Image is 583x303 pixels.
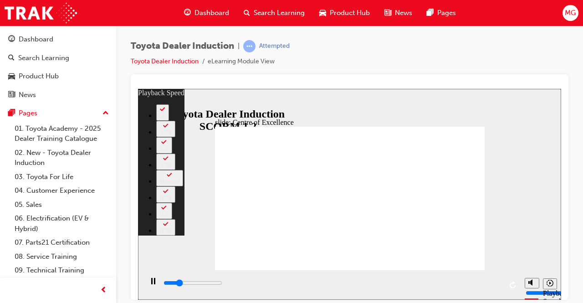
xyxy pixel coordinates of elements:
[8,54,15,62] span: search-icon
[184,7,191,19] span: guage-icon
[8,36,15,44] span: guage-icon
[437,8,456,18] span: Pages
[4,87,113,103] a: News
[131,41,234,51] span: Toyota Dealer Induction
[377,4,419,22] a: news-iconNews
[563,5,578,21] button: MG
[26,190,84,198] input: slide progress
[384,7,391,19] span: news-icon
[11,263,113,277] a: 09. Technical Training
[11,198,113,212] a: 05. Sales
[11,184,113,198] a: 04. Customer Experience
[102,108,109,119] span: up-icon
[254,8,305,18] span: Search Learning
[319,7,326,19] span: car-icon
[18,53,69,63] div: Search Learning
[194,8,229,18] span: Dashboard
[8,91,15,99] span: news-icon
[177,4,236,22] a: guage-iconDashboard
[405,200,419,217] div: Playback Speed
[208,56,275,67] li: eLearning Module View
[11,146,113,170] a: 02. New - Toyota Dealer Induction
[4,50,113,67] a: Search Learning
[368,190,382,203] button: Replay (Ctrl+Alt+R)
[11,211,113,236] a: 06. Electrification (EV & Hybrid)
[11,122,113,146] a: 01. Toyota Academy - 2025 Dealer Training Catalogue
[5,181,382,211] div: playback controls
[238,41,240,51] span: |
[427,7,434,19] span: pages-icon
[4,29,113,105] button: DashboardSearch LearningProduct HubNews
[330,8,370,18] span: Product Hub
[11,170,113,184] a: 03. Toyota For Life
[22,24,27,31] div: 2
[244,7,250,19] span: search-icon
[19,34,53,45] div: Dashboard
[4,68,113,85] a: Product Hub
[565,8,576,18] span: MG
[387,189,401,200] button: Mute (Ctrl+Alt+M)
[259,42,290,51] div: Attempted
[100,285,107,296] span: prev-icon
[382,181,419,211] div: misc controls
[4,105,113,122] button: Pages
[4,31,113,48] a: Dashboard
[419,4,463,22] a: pages-iconPages
[395,8,412,18] span: News
[388,200,446,208] input: volume
[243,40,256,52] span: learningRecordVerb_ATTEMPT-icon
[131,57,199,65] a: Toyota Dealer Induction
[19,108,37,118] div: Pages
[19,71,59,82] div: Product Hub
[11,250,113,264] a: 08. Service Training
[5,3,77,23] img: Trak
[19,90,36,100] div: News
[18,15,31,32] button: 2
[5,189,20,204] button: Pause (Ctrl+Alt+P)
[236,4,312,22] a: search-iconSearch Learning
[312,4,377,22] a: car-iconProduct Hub
[11,236,113,250] a: 07. Parts21 Certification
[405,190,419,200] button: Playback speed
[8,109,15,118] span: pages-icon
[8,72,15,81] span: car-icon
